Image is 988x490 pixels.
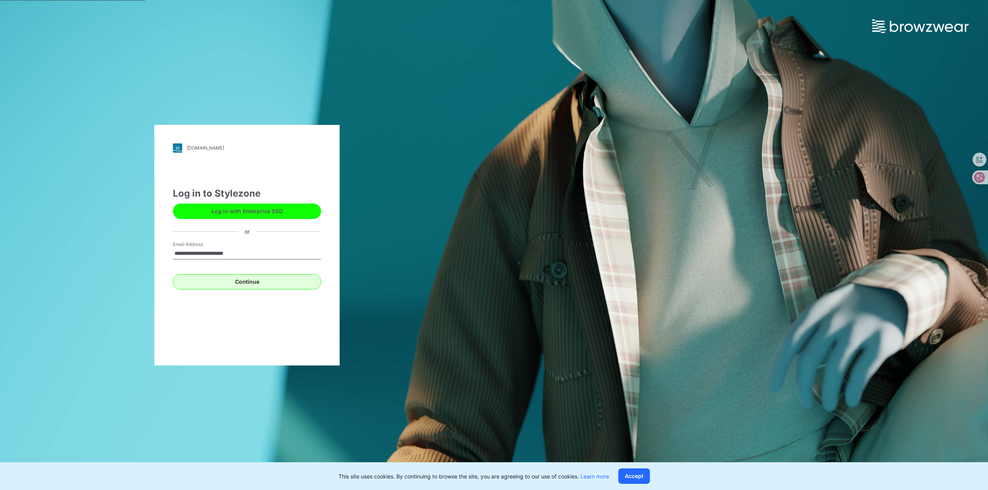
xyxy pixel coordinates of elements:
[872,19,969,33] img: browzwear-logo.e42bd6dac1945053ebaf764b6aa21510.svg
[618,468,650,484] button: Accept
[173,143,182,153] img: stylezone-logo.562084cfcfab977791bfbf7441f1a819.svg
[173,204,321,219] button: Log in with Enterprise SSO
[173,143,321,153] a: [DOMAIN_NAME]
[580,473,609,480] a: Learn more
[338,472,609,480] p: This site uses cookies. By continuing to browse the site, you are agreeing to our use of cookies.
[173,274,321,290] button: Continue
[173,241,227,248] label: Email Address
[239,227,256,236] div: or
[173,187,321,200] div: Log in to Stylezone
[187,145,224,151] div: [DOMAIN_NAME]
